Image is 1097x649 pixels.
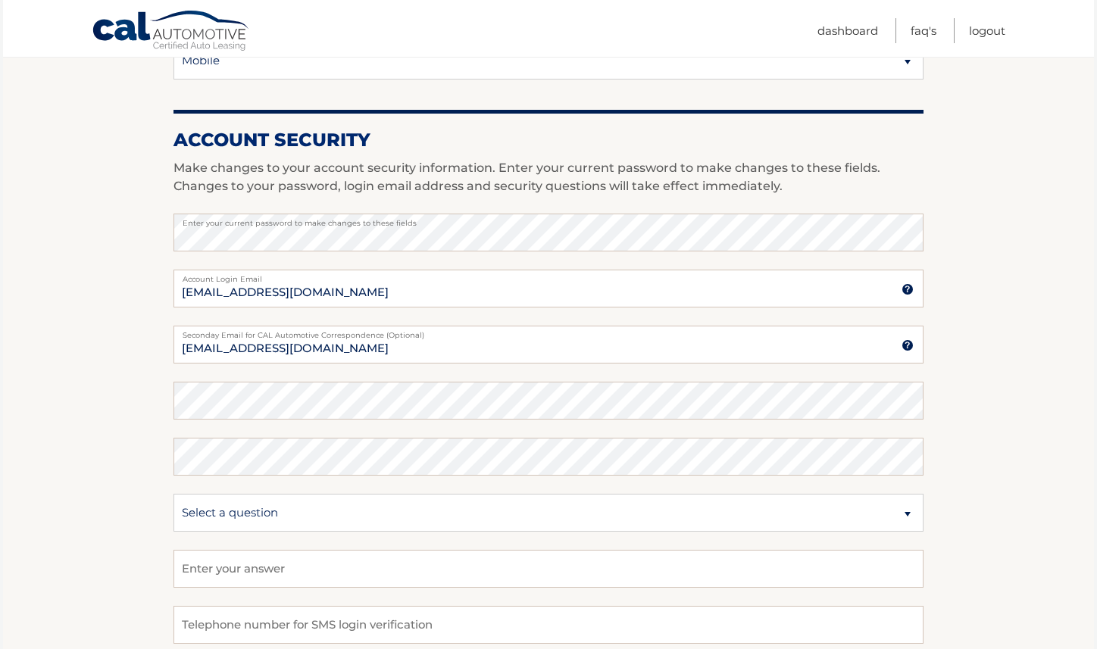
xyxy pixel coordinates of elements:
input: Account Login Email [173,270,924,307]
a: Logout [969,18,1005,43]
img: tooltip.svg [902,283,914,295]
label: Account Login Email [173,270,924,282]
label: Seconday Email for CAL Automotive Correspondence (Optional) [173,326,924,338]
input: Telephone number for SMS login verification [173,606,924,644]
img: tooltip.svg [902,339,914,351]
a: FAQ's [911,18,936,43]
input: Enter your answer [173,550,924,588]
a: Cal Automotive [92,10,251,54]
label: Enter your current password to make changes to these fields [173,214,924,226]
input: Seconday Email for CAL Automotive Correspondence (Optional) [173,326,924,364]
p: Make changes to your account security information. Enter your current password to make changes to... [173,159,924,195]
h2: Account Security [173,129,924,151]
a: Dashboard [817,18,878,43]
